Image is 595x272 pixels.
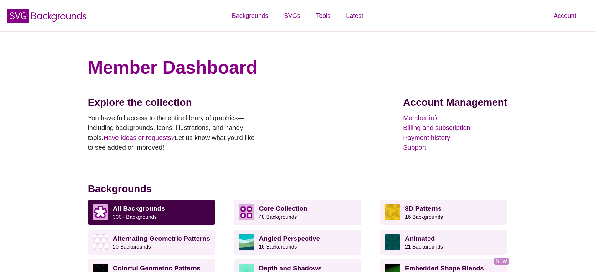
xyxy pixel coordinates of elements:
strong: Animated [405,235,435,242]
small: 48 Backgrounds [259,214,297,220]
a: All Backgrounds 300+ Backgrounds [88,200,215,225]
a: Latest [338,6,371,25]
a: 3D Patterns16 Backgrounds [380,200,507,225]
a: Core Collection 48 Backgrounds [234,200,361,225]
small: 16 Backgrounds [259,244,297,250]
a: Alternating Geometric Patterns20 Backgrounds [88,230,215,255]
img: light purple and white alternating triangle pattern [93,234,108,250]
a: Billing and subscription [403,123,507,133]
p: You have full access to the entire library of graphics—including backgrounds, icons, illustration... [88,113,260,152]
img: fancy golden cube pattern [385,204,400,220]
a: Support [403,142,507,152]
h2: Explore the collection [88,96,260,108]
a: Angled Perspective16 Backgrounds [234,230,361,255]
small: 300+ Backgrounds [113,214,157,220]
a: Account [546,6,584,25]
a: Member info [403,113,507,123]
strong: Embedded Shape Blends [405,264,484,272]
h1: Member Dashboard [88,56,507,78]
img: green rave light effect animated background [385,234,400,250]
strong: Depth and Shadows [259,264,322,272]
a: Backgrounds [224,6,276,25]
h2: Backgrounds [88,183,507,195]
small: 20 Backgrounds [113,244,151,250]
strong: All Backgrounds [113,205,165,212]
h2: Account Management [403,96,507,108]
strong: 3D Patterns [405,205,442,212]
strong: Colorful Geometric Patterns [113,264,201,272]
small: 16 Backgrounds [405,214,443,220]
a: Payment history [403,133,507,143]
strong: Core Collection [259,205,307,212]
a: Have ideas or requests? [104,134,175,141]
strong: Alternating Geometric Patterns [113,235,210,242]
small: 21 Backgrounds [405,244,443,250]
img: abstract landscape with sky mountains and water [239,234,254,250]
a: SVGs [276,6,308,25]
a: Animated21 Backgrounds [380,230,507,255]
strong: Angled Perspective [259,235,320,242]
a: Tools [308,6,338,25]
